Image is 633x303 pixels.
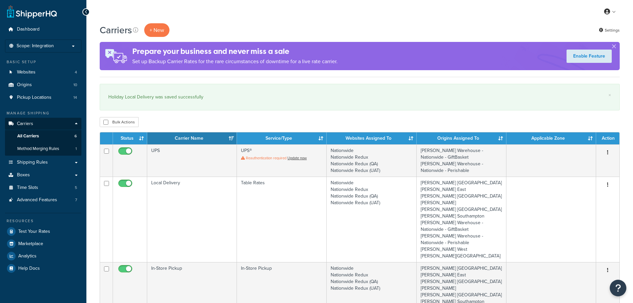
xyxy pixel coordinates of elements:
[5,59,81,65] div: Basic Setup
[75,70,77,75] span: 4
[5,91,81,104] li: Pickup Locations
[17,82,32,88] span: Origins
[17,27,40,32] span: Dashboard
[144,23,169,37] button: + New
[18,229,50,234] span: Test Your Rates
[5,66,81,78] li: Websites
[327,144,416,177] td: Nationwide Nationwide Redux Nationwide Redux (QA) Nationwide Redux (UAT)
[237,132,327,144] th: Service/Type: activate to sort column ascending
[5,218,81,224] div: Resources
[417,132,506,144] th: Origins Assigned To: activate to sort column ascending
[18,266,40,271] span: Help Docs
[599,26,620,35] a: Settings
[147,132,237,144] th: Carrier Name: activate to sort column ascending
[5,66,81,78] a: Websites 4
[237,144,327,177] td: UPS®
[100,24,132,37] h1: Carriers
[608,92,611,98] a: ×
[5,110,81,116] div: Manage Shipping
[5,238,81,250] a: Marketplace
[113,132,147,144] th: Status: activate to sort column ascending
[287,155,307,161] a: Update now
[75,146,77,152] span: 1
[610,280,626,296] button: Open Resource Center
[132,46,338,57] h4: Prepare your business and never miss a sale
[73,95,77,100] span: 14
[567,50,612,63] a: Enable Feature
[237,177,327,262] td: Table Rates
[17,172,30,178] span: Boxes
[5,130,81,142] li: All Carriers
[108,92,611,102] div: Holiday Local Delivery was saved successfully
[147,177,237,262] td: Local Delivery
[5,226,81,237] a: Test Your Rates
[17,95,52,100] span: Pickup Locations
[17,133,39,139] span: All Carriers
[147,144,237,177] td: UPS
[75,185,77,191] span: 5
[5,143,81,155] a: Method Merging Rules 1
[100,117,139,127] button: Bulk Actions
[5,262,81,274] a: Help Docs
[17,70,36,75] span: Websites
[75,197,77,203] span: 7
[5,194,81,206] li: Advanced Features
[327,132,416,144] th: Websites Assigned To: activate to sort column ascending
[5,182,81,194] li: Time Slots
[5,118,81,156] li: Carriers
[17,160,48,165] span: Shipping Rules
[17,146,59,152] span: Method Merging Rules
[74,133,77,139] span: 6
[17,43,54,49] span: Scope: Integration
[5,91,81,104] a: Pickup Locations 14
[5,118,81,130] a: Carriers
[18,241,43,247] span: Marketplace
[5,23,81,36] a: Dashboard
[246,155,286,161] span: Reauthentication required
[5,169,81,181] a: Boxes
[596,132,619,144] th: Action
[5,143,81,155] li: Method Merging Rules
[5,156,81,169] a: Shipping Rules
[5,79,81,91] a: Origins 10
[18,253,37,259] span: Analytics
[506,132,596,144] th: Applicable Zone: activate to sort column ascending
[100,42,132,70] img: ad-rules-rateshop-fe6ec290ccb7230408bd80ed9643f0289d75e0ffd9eb532fc0e269fcd187b520.png
[17,121,33,127] span: Carriers
[132,57,338,66] p: Set up Backup Carrier Rates for the rare circumstances of downtime for a live rate carrier.
[17,197,57,203] span: Advanced Features
[5,182,81,194] a: Time Slots 5
[5,194,81,206] a: Advanced Features 7
[5,79,81,91] li: Origins
[5,130,81,142] a: All Carriers 6
[5,250,81,262] a: Analytics
[7,5,57,18] a: ShipperHQ Home
[17,185,38,191] span: Time Slots
[417,144,506,177] td: [PERSON_NAME] Warehouse - Nationwide - GiftBasket [PERSON_NAME] Warehouse - Nationwide - Perishable
[417,177,506,262] td: [PERSON_NAME] [GEOGRAPHIC_DATA] [PERSON_NAME] East [PERSON_NAME] [GEOGRAPHIC_DATA][PERSON_NAME] [...
[73,82,77,88] span: 10
[327,177,416,262] td: Nationwide Nationwide Redux Nationwide Redux (QA) Nationwide Redux (UAT)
